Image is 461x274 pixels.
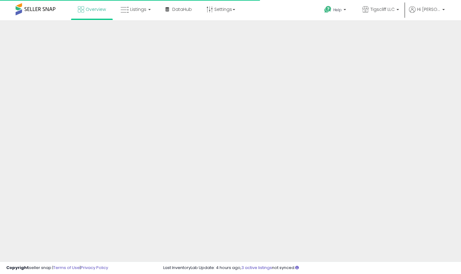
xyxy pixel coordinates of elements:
span: Help [333,7,342,12]
span: Hi [PERSON_NAME] [417,6,440,12]
div: seller snap | | [6,265,108,271]
a: 3 active listings [241,265,272,271]
span: DataHub [172,6,192,12]
a: Hi [PERSON_NAME] [409,6,445,20]
span: Overview [86,6,106,12]
i: Get Help [324,6,332,13]
a: Help [319,1,352,20]
span: Listings [130,6,146,12]
span: Tigscliff LLC [370,6,395,12]
strong: Copyright [6,265,29,271]
div: Last InventoryLab Update: 4 hours ago, not synced. [163,265,455,271]
a: Terms of Use [53,265,80,271]
i: Click here to read more about un-synced listings. [295,266,299,270]
a: Privacy Policy [81,265,108,271]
